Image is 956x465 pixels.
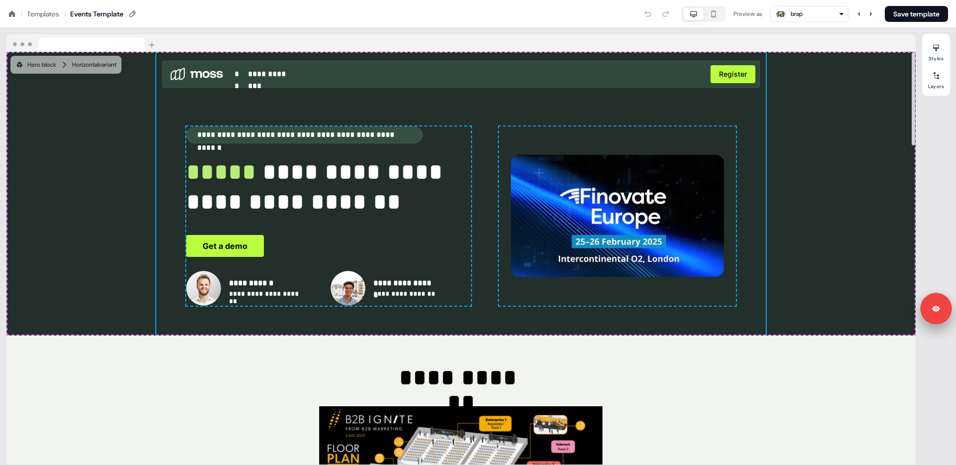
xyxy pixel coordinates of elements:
div: Image [499,126,736,306]
img: Contact avatar [186,271,221,306]
div: Register [463,65,755,83]
a: Templates [27,9,59,19]
img: Browser topbar [6,34,159,52]
div: Preview as [733,9,762,19]
div: Get a demo [186,235,471,257]
div: Horizontal variant [72,60,117,70]
div: / [63,8,66,19]
button: Styles [922,40,950,62]
div: brap [791,9,803,19]
img: Image [511,155,724,277]
div: Hero block [15,60,56,70]
img: Contact avatar [331,271,365,306]
button: Layers [922,68,950,90]
div: / [20,8,23,19]
button: Get a demo [186,235,264,257]
button: brap [770,6,849,22]
button: Save template [885,6,948,22]
div: Events Template [70,9,123,19]
button: Register [711,65,755,83]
